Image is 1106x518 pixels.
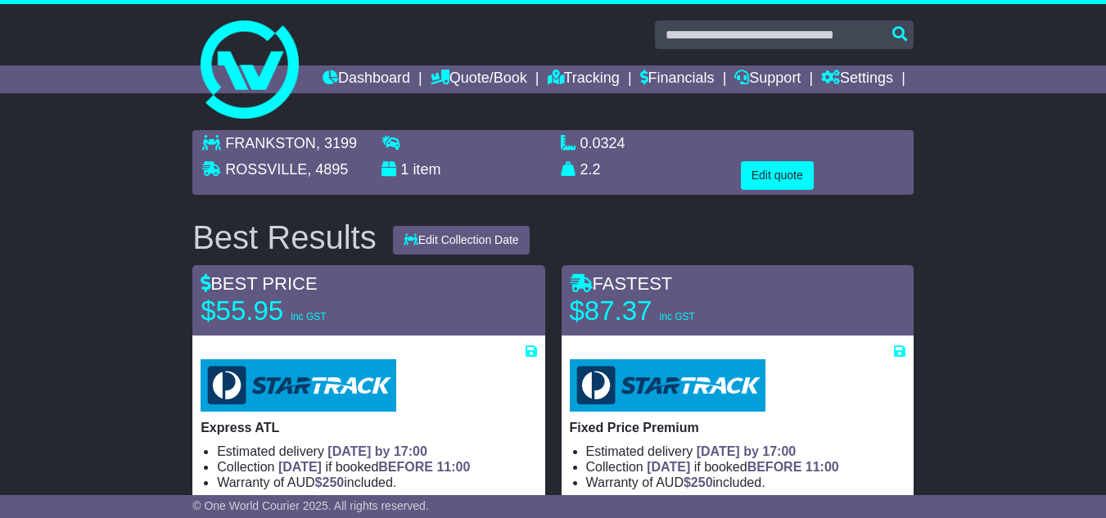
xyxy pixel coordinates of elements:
button: Edit Collection Date [393,226,530,254]
li: Collection [217,459,536,475]
span: [DATE] [278,460,322,474]
li: Collection [586,459,905,475]
img: StarTrack: Fixed Price Premium [570,359,765,412]
a: Quote/Book [431,65,527,93]
button: Edit quote [741,161,814,190]
p: Fixed Price Premium [570,420,905,435]
a: Tracking [548,65,620,93]
span: 250 [691,475,713,489]
li: Estimated delivery [586,444,905,459]
span: [DATE] by 17:00 [697,444,797,458]
span: [DATE] by 17:00 [327,444,427,458]
span: if booked [647,460,838,474]
span: inc GST [291,311,326,322]
span: , 3199 [316,135,357,151]
p: $55.95 [201,295,405,327]
span: [DATE] [647,460,690,474]
span: item [413,161,440,178]
span: BEFORE [378,460,433,474]
li: Warranty of AUD included. [217,475,536,490]
span: 11:00 [436,460,470,474]
img: StarTrack: Express ATL [201,359,396,412]
span: BEST PRICE [201,273,317,294]
p: $87.37 [570,295,774,327]
span: © One World Courier 2025. All rights reserved. [192,499,429,512]
span: 250 [323,475,345,489]
span: inc GST [660,311,695,322]
p: Express ATL [201,420,536,435]
div: Best Results [184,219,385,255]
span: $ [684,475,713,489]
span: ROSSVILLE [225,161,307,178]
span: , 4895 [307,161,348,178]
span: 11:00 [806,460,839,474]
li: Warranty of AUD included. [586,475,905,490]
li: Estimated delivery [217,444,536,459]
span: $ [315,475,345,489]
span: if booked [278,460,470,474]
span: FASTEST [570,273,673,294]
span: 2.2 [580,161,601,178]
a: Support [734,65,801,93]
span: 0.0324 [580,135,625,151]
span: FRANKSTON [225,135,316,151]
span: 1 [400,161,409,178]
a: Financials [640,65,715,93]
a: Dashboard [323,65,410,93]
span: BEFORE [747,460,802,474]
a: Settings [821,65,893,93]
